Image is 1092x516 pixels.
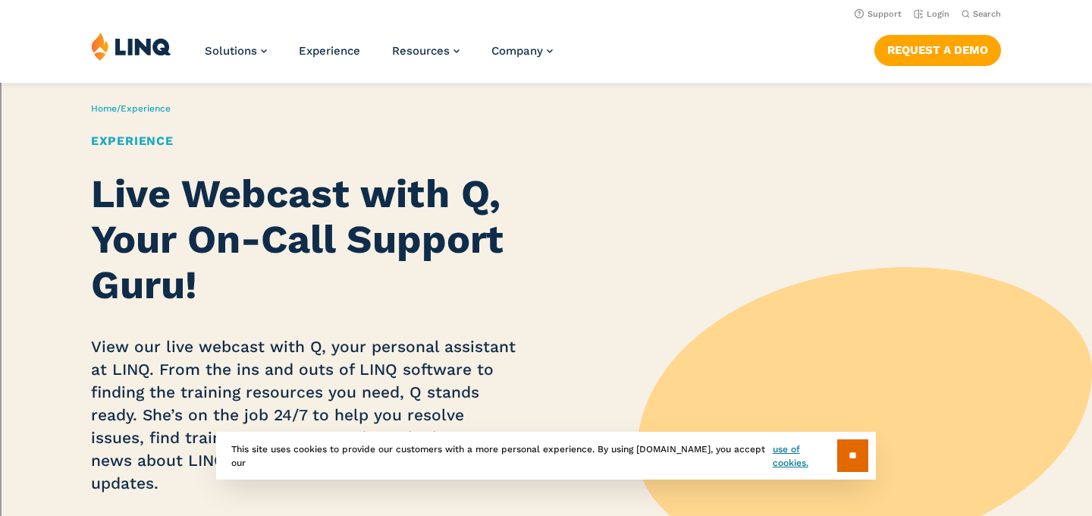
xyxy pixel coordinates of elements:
a: Solutions [205,44,267,58]
nav: Button Navigation [874,32,1001,65]
a: Support [855,9,902,19]
span: Company [491,44,543,58]
nav: Primary Navigation [205,32,553,82]
div: This site uses cookies to provide our customers with a more personal experience. By using [DOMAIN... [216,432,876,480]
a: Company [491,44,553,58]
span: Search [973,9,1001,19]
a: use of cookies. [773,442,837,470]
span: Solutions [205,44,257,58]
a: Login [914,9,949,19]
span: Resources [392,44,450,58]
a: Experience [299,44,360,58]
a: Resources [392,44,460,58]
img: LINQ | K‑12 Software [91,32,171,61]
button: Open Search Bar [962,8,1001,20]
a: Request a Demo [874,35,1001,65]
